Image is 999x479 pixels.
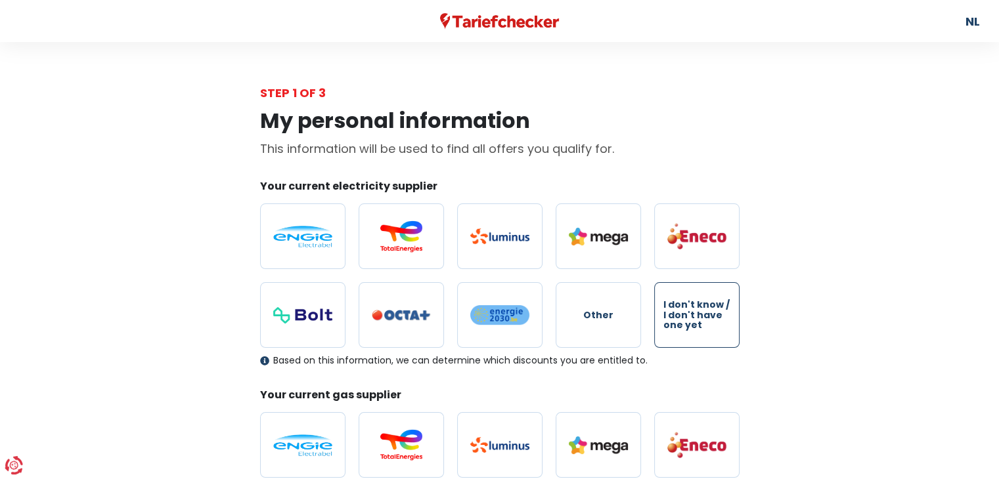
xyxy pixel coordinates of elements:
img: Total Energies / Lampiris [372,429,431,461]
img: Eneco [667,222,726,250]
img: Engie / Electrabel [273,226,332,247]
font: Your current gas supplier [260,387,401,402]
img: Tariff checker logo [440,13,560,30]
img: Mega [569,436,628,454]
font: My personal information [260,106,530,135]
font: Step 1 of 3 [260,85,326,101]
font: I don't know / I don't have one yet [663,298,730,331]
font: Based on this information, we can determine which discounts you are entitled to. [273,354,648,367]
img: Octa+ [372,310,431,321]
font: NL [965,13,979,30]
font: Other [583,308,613,322]
img: Mega [569,228,628,245]
img: Engie / Electrabel [273,434,332,456]
font: This information will be used to find all offers you qualify for. [260,140,614,157]
img: Total Energies / Lampiris [372,220,431,252]
img: Luminus [470,437,529,453]
font: Your current electricity supplier [260,178,437,194]
img: Eneco [667,431,726,459]
img: Bolt [273,307,332,323]
img: Luminus [470,228,529,244]
img: Energy2030 [470,304,529,325]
